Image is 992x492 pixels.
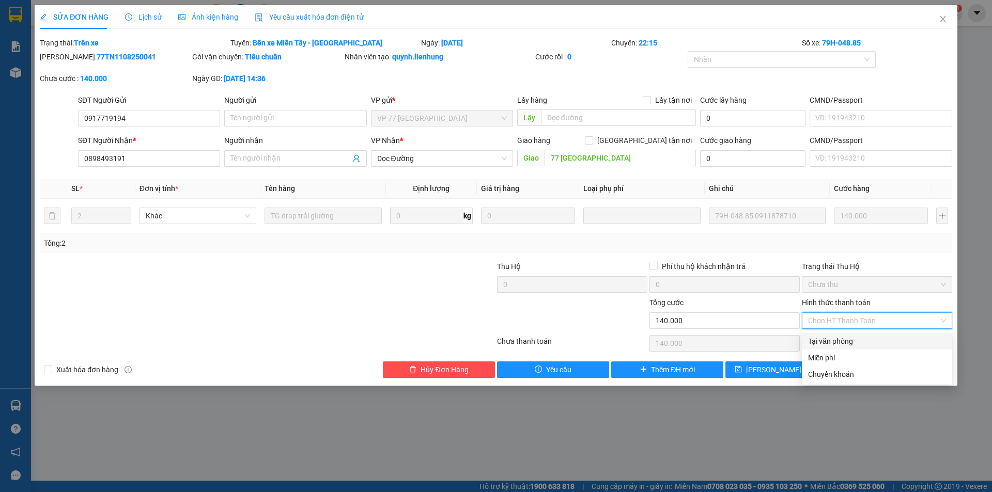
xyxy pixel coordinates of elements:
div: Chưa thanh toán [496,336,648,354]
div: Ngày: [420,37,611,49]
span: delete [409,366,416,374]
span: save [735,366,742,374]
span: Khác [146,208,250,224]
b: Bến xe Miền Tây - [GEOGRAPHIC_DATA] [253,39,382,47]
div: CMND/Passport [810,94,952,106]
span: Đơn vị tính [139,184,178,193]
input: Ghi Chú [709,208,826,224]
span: Xuất hóa đơn hàng [52,364,122,375]
span: Yêu cầu [546,364,571,375]
span: Tên hàng [265,184,295,193]
span: Cước hàng [834,184,870,193]
b: 22:15 [639,39,657,47]
span: edit [40,13,47,21]
th: Ghi chú [705,179,830,199]
span: kg [462,208,473,224]
th: Loại phụ phí [579,179,704,199]
div: Số xe: [801,37,953,49]
div: Tổng: 2 [44,237,383,249]
span: Yêu cầu xuất hóa đơn điện tử [255,13,364,21]
span: Giá trị hàng [481,184,519,193]
b: 0 [567,53,571,61]
button: exclamation-circleYêu cầu [497,361,609,378]
span: Tổng cước [649,298,684,307]
div: Chuyển khoản [808,369,946,380]
span: Phí thu hộ khách nhận trả [658,261,750,272]
span: user-add [352,154,361,163]
b: 140.000 [80,74,107,83]
span: Giao hàng [517,136,550,145]
b: Trên xe [74,39,99,47]
span: plus [640,366,647,374]
label: Hình thức thanh toán [802,298,871,307]
b: 77TN1108250041 [97,53,156,61]
span: VP 77 Thái Nguyên [377,110,507,126]
span: [GEOGRAPHIC_DATA] tận nơi [593,135,696,146]
span: Hủy Đơn Hàng [421,364,468,375]
span: info-circle [125,366,132,373]
div: Chưa cước : [40,73,190,84]
div: Gói vận chuyển: [192,51,343,62]
label: Cước lấy hàng [700,96,747,104]
div: Trạng thái: [39,37,229,49]
span: Thêm ĐH mới [651,364,695,375]
span: clock-circle [125,13,132,21]
input: 0 [834,208,928,224]
div: Trạng thái Thu Hộ [802,261,952,272]
span: Lấy [517,109,541,126]
span: Chưa thu [808,277,946,292]
div: VP gửi [371,94,513,106]
div: Chuyến: [610,37,801,49]
span: Chọn HT Thanh Toán [808,313,946,328]
input: Cước lấy hàng [700,110,805,126]
div: Người nhận [224,135,366,146]
div: Miễn phí [808,352,946,363]
span: close [939,15,947,23]
b: [DATE] 14:36 [224,74,266,83]
b: quynh.lienhung [392,53,443,61]
div: Người gửi [224,94,366,106]
input: Dọc đường [545,150,696,166]
span: Định lượng [413,184,450,193]
b: 79H-048.85 [822,39,861,47]
input: Cước giao hàng [700,150,805,167]
span: Lấy tận nơi [651,94,696,106]
label: Cước giao hàng [700,136,751,145]
button: plusThêm ĐH mới [611,361,723,378]
span: exclamation-circle [535,366,542,374]
div: Tại văn phòng [808,336,946,347]
input: 0 [481,208,575,224]
span: [PERSON_NAME] thay đổi [746,364,829,375]
span: Lấy hàng [517,96,547,104]
div: Cước rồi : [535,51,686,62]
div: Ngày GD: [192,73,343,84]
span: SỬA ĐƠN HÀNG [40,13,109,21]
button: Close [928,5,957,34]
input: Dọc đường [541,109,696,126]
button: deleteHủy Đơn Hàng [383,361,495,378]
b: [DATE] [441,39,463,47]
span: SL [71,184,80,193]
button: plus [936,208,948,224]
button: delete [44,208,60,224]
button: save[PERSON_NAME] thay đổi [725,361,838,378]
span: Giao [517,150,545,166]
div: SĐT Người Gửi [78,94,220,106]
span: picture [178,13,185,21]
div: Tuyến: [229,37,420,49]
span: Dọc Đường [377,151,507,166]
span: Lịch sử [125,13,162,21]
div: SĐT Người Nhận [78,135,220,146]
span: VP Nhận [371,136,400,145]
span: Thu Hộ [497,262,521,271]
div: CMND/Passport [810,135,952,146]
b: Tiêu chuẩn [245,53,282,61]
div: [PERSON_NAME]: [40,51,190,62]
input: VD: Bàn, Ghế [265,208,381,224]
div: Nhân viên tạo: [345,51,533,62]
img: icon [255,13,263,22]
span: Ảnh kiện hàng [178,13,238,21]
